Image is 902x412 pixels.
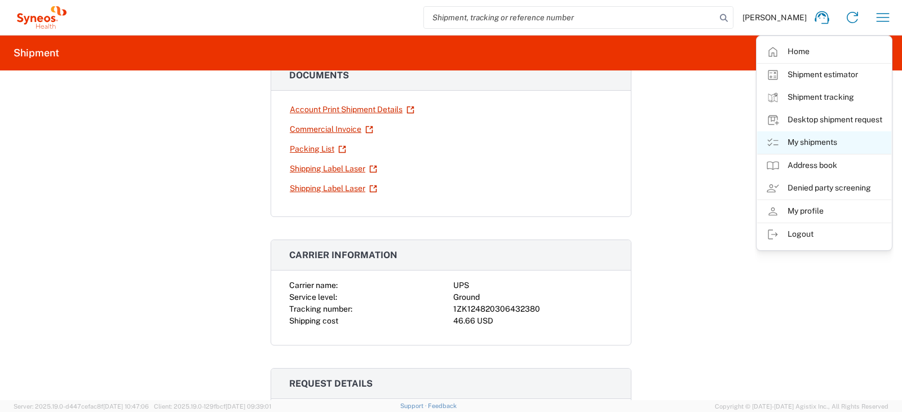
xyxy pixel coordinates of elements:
span: Request details [289,378,373,389]
span: Shipping cost [289,316,338,325]
a: Commercial Invoice [289,119,374,139]
a: Account Print Shipment Details [289,100,415,119]
a: Shipping Label Laser [289,159,378,179]
h2: Shipment [14,46,59,60]
a: Home [757,41,891,63]
span: [DATE] 09:39:01 [225,403,271,410]
span: [PERSON_NAME] [742,12,807,23]
span: Service level: [289,293,337,302]
span: Client: 2025.19.0-129fbcf [154,403,271,410]
span: Carrier name: [289,281,338,290]
a: Desktop shipment request [757,109,891,131]
a: Shipment tracking [757,86,891,109]
a: Shipping Label Laser [289,179,378,198]
span: Documents [289,70,349,81]
div: 1ZK124820306432380 [453,303,613,315]
a: Feedback [428,402,457,409]
a: Support [400,402,428,409]
a: Denied party screening [757,177,891,200]
a: Shipment estimator [757,64,891,86]
div: 46.66 USD [453,315,613,327]
span: Carrier information [289,250,397,260]
a: Logout [757,223,891,246]
a: Packing List [289,139,347,159]
span: Server: 2025.19.0-d447cefac8f [14,403,149,410]
a: My profile [757,200,891,223]
a: Address book [757,154,891,177]
a: My shipments [757,131,891,154]
span: Copyright © [DATE]-[DATE] Agistix Inc., All Rights Reserved [715,401,888,411]
div: Ground [453,291,613,303]
div: UPS [453,280,613,291]
span: Tracking number: [289,304,352,313]
input: Shipment, tracking or reference number [424,7,716,28]
span: [DATE] 10:47:06 [103,403,149,410]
